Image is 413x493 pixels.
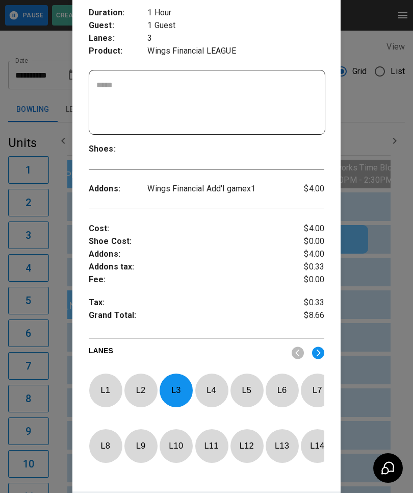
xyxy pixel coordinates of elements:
p: Addons : [89,248,285,261]
p: Lanes : [89,32,148,45]
p: L 1 [89,378,122,402]
p: Product : [89,45,148,58]
p: L 5 [230,378,264,402]
p: Grand Total : [89,309,285,325]
p: L 10 [159,434,193,458]
p: Cost : [89,223,285,235]
p: L 6 [265,378,299,402]
p: L 3 [159,378,193,402]
p: L 9 [124,434,158,458]
p: L 11 [195,434,228,458]
img: right.svg [312,347,324,359]
p: L 13 [265,434,299,458]
p: Fee : [89,274,285,286]
p: Addons tax : [89,261,285,274]
img: nav_left.svg [292,347,304,359]
p: L 8 [89,434,122,458]
p: Addons : [89,183,148,195]
p: Duration : [89,7,148,19]
p: $4.00 [285,183,324,195]
p: Shoes : [89,143,148,156]
p: $0.33 [285,297,324,309]
p: Wings Financial LEAGUE [147,45,324,58]
p: L 12 [230,434,264,458]
p: 1 Hour [147,7,324,19]
p: 3 [147,32,324,45]
p: Guest : [89,19,148,32]
p: L 4 [195,378,228,402]
p: Tax : [89,297,285,309]
p: $0.00 [285,274,324,286]
p: $4.00 [285,248,324,261]
p: L 14 [300,434,334,458]
p: 1 Guest [147,19,324,32]
p: Shoe Cost : [89,235,285,248]
p: $8.66 [285,309,324,325]
p: Wings Financial Add'l game x 1 [147,183,285,195]
p: $4.00 [285,223,324,235]
p: $0.33 [285,261,324,274]
p: LANES [89,346,284,360]
p: L 7 [300,378,334,402]
p: L 2 [124,378,158,402]
p: $0.00 [285,235,324,248]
